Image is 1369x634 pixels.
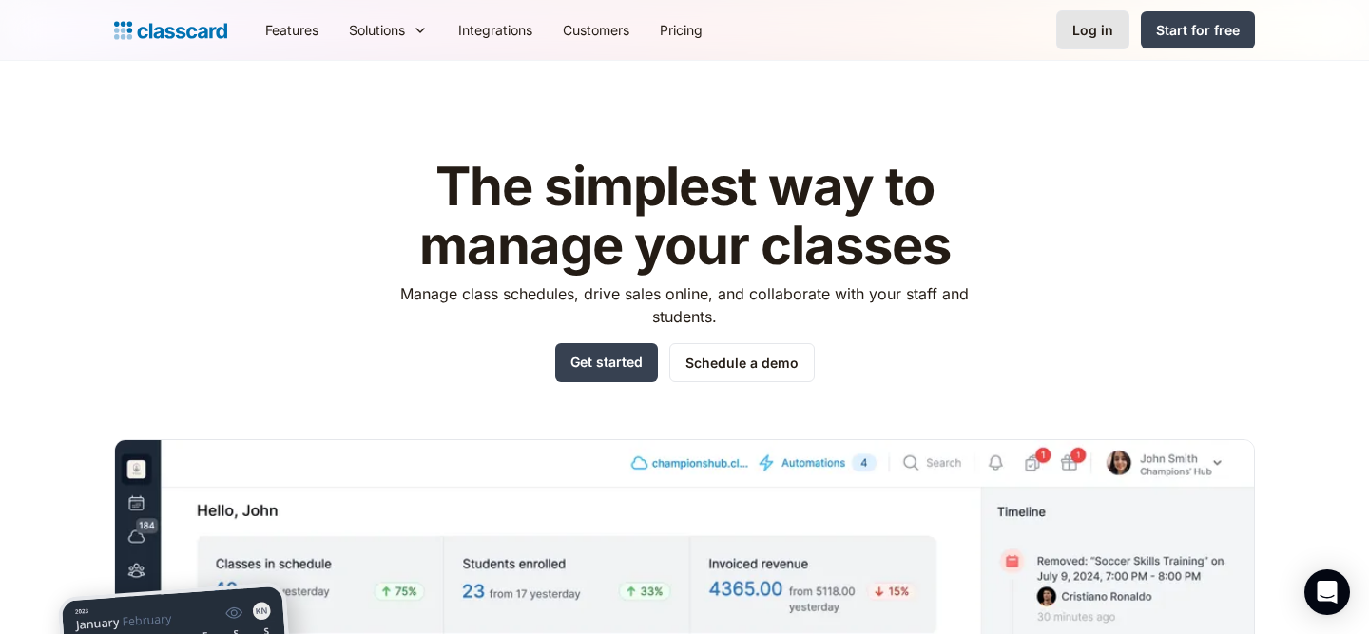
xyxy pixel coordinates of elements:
a: Log in [1056,10,1129,49]
div: Open Intercom Messenger [1304,569,1350,615]
a: Integrations [443,9,548,51]
a: Features [250,9,334,51]
div: Solutions [334,9,443,51]
a: Schedule a demo [669,343,815,382]
p: Manage class schedules, drive sales online, and collaborate with your staff and students. [383,282,987,328]
h1: The simplest way to manage your classes [383,158,987,275]
a: Start for free [1141,11,1255,48]
a: Pricing [645,9,718,51]
div: Start for free [1156,20,1240,40]
a: home [114,17,227,44]
a: Customers [548,9,645,51]
div: Log in [1072,20,1113,40]
a: Get started [555,343,658,382]
div: Solutions [349,20,405,40]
